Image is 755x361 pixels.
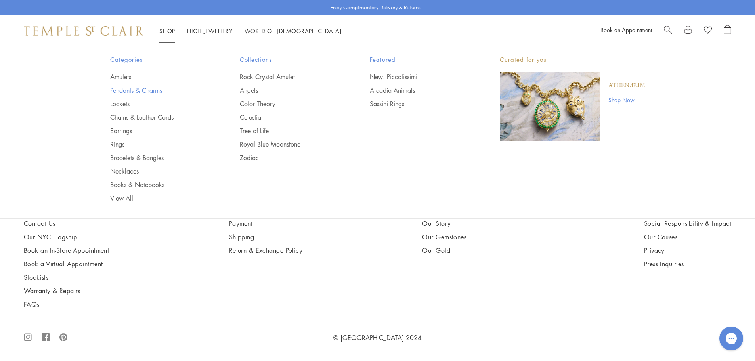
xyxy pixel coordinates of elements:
[704,25,712,37] a: View Wishlist
[24,287,109,295] a: Warranty & Repairs
[24,300,109,309] a: FAQs
[110,153,208,162] a: Bracelets & Bangles
[331,4,421,11] p: Enjoy Complimentary Delivery & Returns
[608,81,645,90] a: Athenæum
[644,233,731,241] a: Our Causes
[600,26,652,34] a: Book an Appointment
[333,333,422,342] a: © [GEOGRAPHIC_DATA] 2024
[240,113,338,122] a: Celestial
[110,55,208,65] span: Categories
[229,233,303,241] a: Shipping
[370,99,468,108] a: Sassini Rings
[24,273,109,282] a: Stockists
[240,73,338,81] a: Rock Crystal Amulet
[664,25,672,37] a: Search
[644,260,731,268] a: Press Inquiries
[370,86,468,95] a: Arcadia Animals
[110,140,208,149] a: Rings
[229,246,303,255] a: Return & Exchange Policy
[110,126,208,135] a: Earrings
[110,99,208,108] a: Lockets
[422,219,524,228] a: Our Story
[422,233,524,241] a: Our Gemstones
[370,55,468,65] span: Featured
[240,86,338,95] a: Angels
[187,27,233,35] a: High JewelleryHigh Jewellery
[24,219,109,228] a: Contact Us
[240,140,338,149] a: Royal Blue Moonstone
[500,55,645,65] p: Curated for you
[370,73,468,81] a: New! Piccolissimi
[644,219,731,228] a: Social Responsibility & Impact
[159,26,342,36] nav: Main navigation
[240,55,338,65] span: Collections
[24,233,109,241] a: Our NYC Flagship
[159,27,175,35] a: ShopShop
[110,113,208,122] a: Chains & Leather Cords
[422,246,524,255] a: Our Gold
[724,25,731,37] a: Open Shopping Bag
[110,73,208,81] a: Amulets
[110,194,208,202] a: View All
[245,27,342,35] a: World of [DEMOGRAPHIC_DATA]World of [DEMOGRAPHIC_DATA]
[608,96,645,104] a: Shop Now
[110,167,208,176] a: Necklaces
[240,99,338,108] a: Color Theory
[24,260,109,268] a: Book a Virtual Appointment
[240,153,338,162] a: Zodiac
[240,126,338,135] a: Tree of Life
[229,219,303,228] a: Payment
[644,246,731,255] a: Privacy
[110,86,208,95] a: Pendants & Charms
[24,246,109,255] a: Book an In-Store Appointment
[110,180,208,189] a: Books & Notebooks
[24,26,143,36] img: Temple St. Clair
[715,324,747,353] iframe: Gorgias live chat messenger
